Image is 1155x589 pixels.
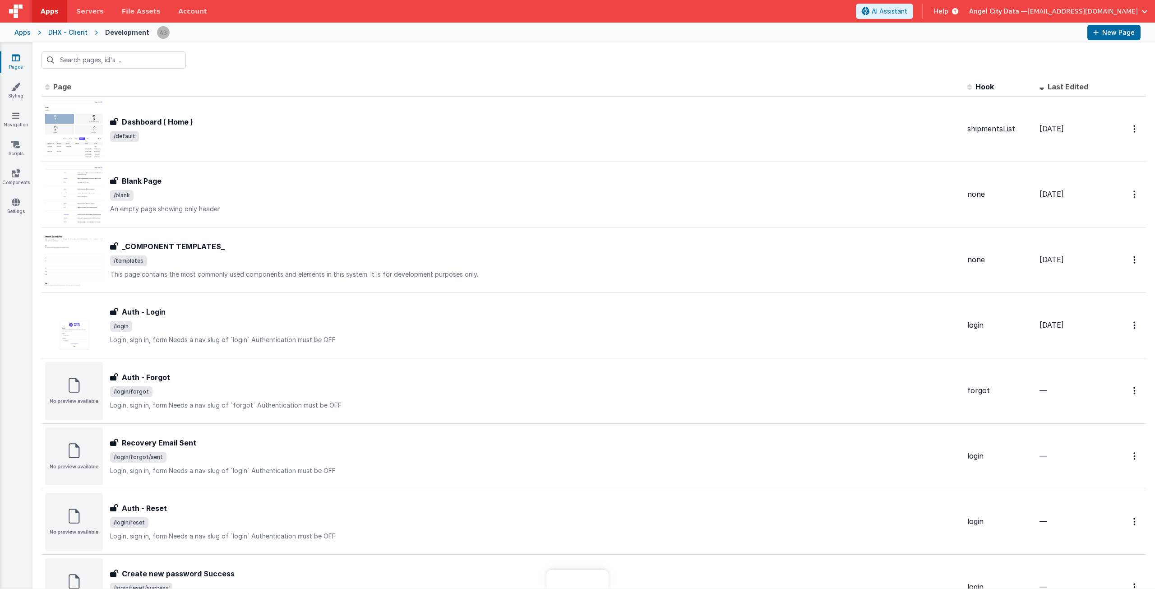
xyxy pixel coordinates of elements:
[110,401,960,410] p: Login, sign in, form Needs a nav slug of `forgot` Authentication must be OFF
[969,7,1148,16] button: Angel City Data — [EMAIL_ADDRESS][DOMAIN_NAME]
[1039,386,1047,395] span: —
[42,51,186,69] input: Search pages, id's ...
[105,28,149,37] div: Development
[547,570,609,589] iframe: Marker.io feedback button
[1039,190,1064,199] span: [DATE]
[1128,250,1142,269] button: Options
[110,452,166,463] span: /login/forgot/sent
[934,7,948,16] span: Help
[856,4,913,19] button: AI Assistant
[1128,185,1142,204] button: Options
[967,451,1032,461] div: login
[967,255,1032,265] div: none
[122,7,161,16] span: File Assets
[110,532,960,541] p: Login, sign in, form Needs a nav slug of `login` Authentication must be OFF
[1027,7,1138,16] span: [EMAIL_ADDRESS][DOMAIN_NAME]
[1128,120,1142,138] button: Options
[122,372,170,383] h3: Auth - Forgot
[110,255,147,266] span: /templates
[967,516,1032,527] div: login
[110,386,152,397] span: /login/forgot
[110,204,960,213] p: An empty page showing only header
[76,7,103,16] span: Servers
[41,7,58,16] span: Apps
[1039,255,1064,264] span: [DATE]
[122,306,166,317] h3: Auth - Login
[1128,316,1142,334] button: Options
[872,7,907,16] span: AI Assistant
[1128,381,1142,400] button: Options
[157,26,170,39] img: cf8b8f09136a14f254f6506f84cbe126
[110,131,139,142] span: /default
[14,28,31,37] div: Apps
[122,176,162,186] h3: Blank Page
[1087,25,1141,40] button: New Page
[1039,517,1047,526] span: —
[1128,447,1142,465] button: Options
[53,82,71,91] span: Page
[122,116,193,127] h3: Dashboard ( Home )
[1048,82,1088,91] span: Last Edited
[967,320,1032,330] div: login
[110,321,132,332] span: /login
[110,517,148,528] span: /login/reset
[122,503,167,514] h3: Auth - Reset
[110,335,960,344] p: Login, sign in, form Needs a nav slug of `login` Authentication must be OFF
[110,466,960,475] p: Login, sign in, form Needs a nav slug of `login` Authentication must be OFF
[110,270,960,279] p: This page contains the most commonly used components and elements in this system. It is for devel...
[967,385,1032,396] div: forgot
[967,124,1032,134] div: shipmentsList
[122,241,225,252] h3: _COMPONENT TEMPLATES_
[967,189,1032,199] div: none
[1039,320,1064,329] span: [DATE]
[122,437,196,448] h3: Recovery Email Sent
[1039,451,1047,460] span: —
[48,28,88,37] div: DHX - Client
[110,190,134,201] span: /blank
[122,568,235,579] h3: Create new password Success
[969,7,1027,16] span: Angel City Data —
[1128,512,1142,531] button: Options
[975,82,994,91] span: Hook
[1039,124,1064,133] span: [DATE]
